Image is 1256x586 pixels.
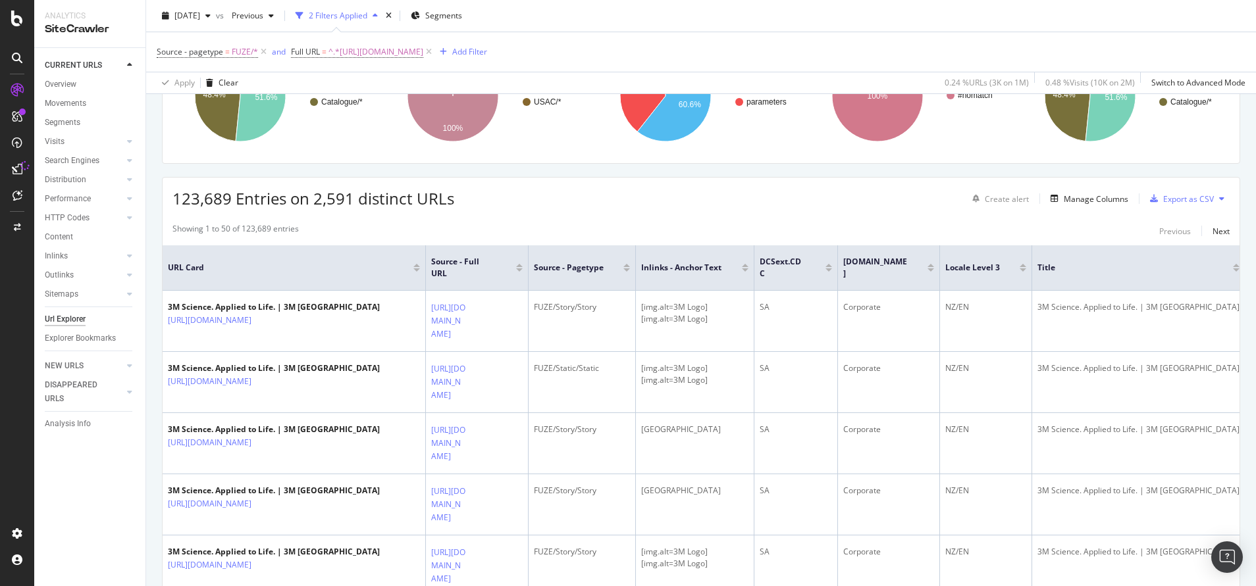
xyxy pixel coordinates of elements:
[534,485,630,497] div: FUZE/Story/Story
[1146,72,1245,93] button: Switch to Advanced Mode
[598,39,804,153] svg: A chart.
[45,59,123,72] a: CURRENT URLS
[45,116,80,130] div: Segments
[945,546,1026,558] div: NZ/EN
[45,417,91,431] div: Analysis Info
[255,93,277,102] text: 51.6%
[157,46,223,57] span: Source - pagetype
[203,90,226,99] text: 48.4%
[867,91,887,101] text: 100%
[431,301,465,341] a: [URL][DOMAIN_NAME]
[45,331,116,345] div: Explorer Bookmarks
[1037,485,1240,497] div: 3M Science. Applied to Life. | 3M [GEOGRAPHIC_DATA]
[219,77,238,88] div: Clear
[174,77,195,88] div: Apply
[1045,191,1128,207] button: Manage Columns
[985,193,1029,205] div: Create alert
[945,77,1029,88] div: 0.24 % URLs ( 3K on 1M )
[272,45,286,58] button: and
[45,287,78,301] div: Sitemaps
[534,362,630,374] div: FUZE/Static/Static
[760,256,806,280] span: DCSext.CDC
[641,262,722,274] span: Inlinks - Anchor Text
[843,301,934,313] div: Corporate
[1170,85,1197,94] text: FUZE/*
[434,44,487,60] button: Add Filter
[406,5,467,26] button: Segments
[1064,193,1128,205] div: Manage Columns
[945,424,1026,435] div: NZ/EN
[201,72,238,93] button: Clear
[168,424,380,435] div: 3M Science. Applied to Life. | 3M [GEOGRAPHIC_DATA]
[45,97,136,110] a: Movements
[45,331,136,345] a: Explorer Bookmarks
[760,301,832,313] div: SA
[291,46,320,57] span: Full URL
[226,5,279,26] button: Previous
[431,362,465,402] a: [URL][DOMAIN_NAME]
[843,546,934,558] div: Corporate
[45,249,123,263] a: Inlinks
[45,230,73,244] div: Content
[431,424,465,463] a: [URL][DOMAIN_NAME]
[157,5,216,26] button: [DATE]
[168,375,251,388] a: [URL][DOMAIN_NAME]
[157,72,195,93] button: Apply
[45,417,136,431] a: Analysis Info
[45,135,65,149] div: Visits
[45,78,136,91] a: Overview
[443,124,463,133] text: 100%
[431,485,465,524] a: [URL][DOMAIN_NAME]
[385,39,591,153] svg: A chart.
[168,558,251,572] a: [URL][DOMAIN_NAME]
[967,188,1029,209] button: Create alert
[45,211,123,225] a: HTTP Codes
[760,485,832,497] div: SA
[309,10,367,21] div: 2 Filters Applied
[45,312,86,326] div: Url Explorer
[641,301,748,325] div: [img.alt=3M Logo] [img.alt=3M Logo]
[321,85,348,94] text: FUZE/*
[290,5,383,26] button: 2 Filters Applied
[843,362,934,374] div: Corporate
[45,116,136,130] a: Segments
[1037,546,1240,558] div: 3M Science. Applied to Life. | 3M [GEOGRAPHIC_DATA]
[641,546,748,570] div: [img.alt=3M Logo] [img.alt=3M Logo]
[843,485,934,497] div: Corporate
[1159,226,1191,237] div: Previous
[216,10,226,21] span: vs
[45,135,123,149] a: Visits
[1213,226,1230,237] div: Next
[843,256,908,280] span: [DOMAIN_NAME]
[322,46,327,57] span: =
[811,39,1014,153] svg: A chart.
[383,9,394,22] div: times
[1037,262,1213,274] span: Title
[172,39,379,153] div: A chart.
[534,85,558,94] text: ASIA/*
[45,173,123,187] a: Distribution
[534,301,630,313] div: FUZE/Story/Story
[945,362,1026,374] div: NZ/EN
[945,485,1026,497] div: NZ/EN
[452,46,487,57] div: Add Filter
[168,362,380,374] div: 3M Science. Applied to Life. | 3M [GEOGRAPHIC_DATA]
[168,262,410,274] span: URL Card
[45,97,86,110] div: Movements
[1170,97,1212,107] text: Catalogue/*
[168,546,380,558] div: 3M Science. Applied to Life. | 3M [GEOGRAPHIC_DATA]
[1037,362,1240,374] div: 3M Science. Applied to Life. | 3M [GEOGRAPHIC_DATA]
[945,262,1000,274] span: locale Level 3
[168,436,251,449] a: [URL][DOMAIN_NAME]
[328,43,423,61] span: ^.*[URL][DOMAIN_NAME]
[172,223,299,239] div: Showing 1 to 50 of 123,689 entries
[760,362,832,374] div: SA
[225,46,230,57] span: =
[45,312,136,326] a: Url Explorer
[45,192,123,206] a: Performance
[45,11,135,22] div: Analytics
[45,359,84,373] div: NEW URLS
[843,424,934,435] div: Corporate
[45,268,74,282] div: Outlinks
